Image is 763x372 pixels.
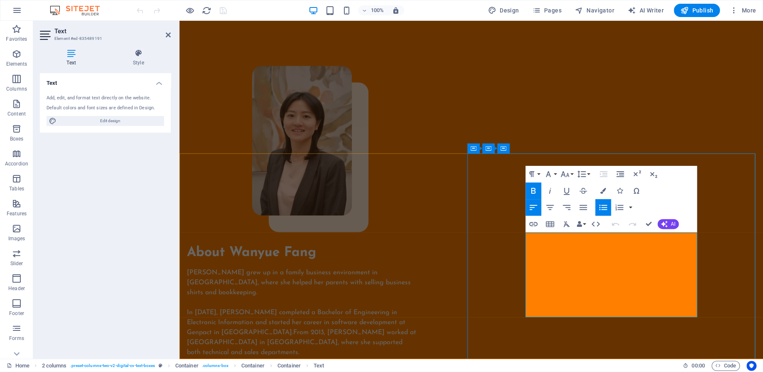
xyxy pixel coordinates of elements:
[726,4,759,17] button: More
[175,361,199,371] span: Click to select. Double-click to edit
[42,361,67,371] span: Click to select. Double-click to edit
[532,6,561,15] span: Pages
[70,361,155,371] span: . preset-columns-two-v2-digital-cv-text-boxes
[611,199,627,216] button: Ordered List
[628,6,664,15] span: AI Writer
[542,199,558,216] button: Align Center
[202,6,211,15] i: Reload page
[715,361,736,371] span: Code
[595,199,611,216] button: Unordered List
[8,235,25,242] p: Images
[10,135,24,142] p: Boxes
[47,95,164,102] div: Add, edit, and format text directly on the website.
[5,160,28,167] p: Accordion
[42,361,324,371] nav: breadcrumb
[596,166,611,182] button: Increase Indent
[241,361,265,371] span: Click to select. Double-click to edit
[671,222,675,227] span: AI
[277,361,301,371] span: Click to select. Double-click to edit
[201,5,211,15] button: reload
[485,4,523,17] button: Design
[674,4,720,17] button: Publish
[572,4,618,17] button: Navigator
[641,216,657,232] button: Confirm (Ctrl+⏎)
[6,36,27,42] p: Favorites
[559,199,574,216] button: Align Right
[612,182,628,199] button: Icons
[40,73,171,88] h4: Text
[575,182,591,199] button: Strikethrough
[8,285,25,292] p: Header
[47,116,164,126] button: Edit design
[525,166,541,182] button: Paragraph Format
[542,216,558,232] button: Insert Table
[559,166,574,182] button: Font Size
[59,116,162,126] span: Edit design
[9,335,24,342] p: Forms
[9,310,24,317] p: Footer
[47,105,164,112] div: Default colors and font sizes are defined in Design.
[7,361,29,371] a: Click to cancel selection. Double-click to open Pages
[542,166,558,182] button: Font Family
[683,361,705,371] h6: Session time
[10,260,23,267] p: Slider
[485,4,523,17] div: Design (Ctrl+Alt+Y)
[692,361,704,371] span: 00 00
[575,6,614,15] span: Navigator
[629,166,645,182] button: Superscript
[624,216,640,232] button: Redo (Ctrl+Shift+Z)
[358,5,388,15] button: 100%
[6,86,27,92] p: Columns
[7,111,26,117] p: Content
[202,361,228,371] span: . columns-box
[185,5,195,15] button: Click here to leave preview mode and continue editing
[627,199,634,216] button: Ordered List
[525,199,541,216] button: Align Left
[658,219,679,229] button: AI
[6,61,27,67] p: Elements
[48,5,110,15] img: Editor Logo
[588,216,604,232] button: HTML
[54,27,171,35] h2: Text
[314,361,324,371] span: Click to select. Double-click to edit
[106,49,171,67] h4: Style
[559,216,574,232] button: Clear Formatting
[159,363,162,368] i: This element is a customizable preset
[529,4,564,17] button: Pages
[370,5,384,15] h6: 100%
[488,6,519,15] span: Design
[628,182,644,199] button: Special Characters
[746,361,756,371] button: Usercentrics
[595,182,611,199] button: Colors
[680,6,713,15] span: Publish
[730,6,756,15] span: More
[575,216,587,232] button: Data Bindings
[612,166,628,182] button: Decrease Indent
[54,35,154,42] h3: Element #ed-835489191
[392,7,400,14] i: On resize automatically adjust zoom level to fit chosen device.
[525,182,541,199] button: Bold (Ctrl+B)
[7,210,27,217] p: Features
[525,216,541,232] button: Insert Link
[645,166,661,182] button: Subscript
[575,166,591,182] button: Line Height
[711,361,740,371] button: Code
[9,185,24,192] p: Tables
[575,199,591,216] button: Align Justify
[40,49,106,67] h4: Text
[559,182,574,199] button: Underline (Ctrl+U)
[608,216,623,232] button: Undo (Ctrl+Z)
[697,362,699,369] span: :
[542,182,558,199] button: Italic (Ctrl+I)
[624,4,667,17] button: AI Writer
